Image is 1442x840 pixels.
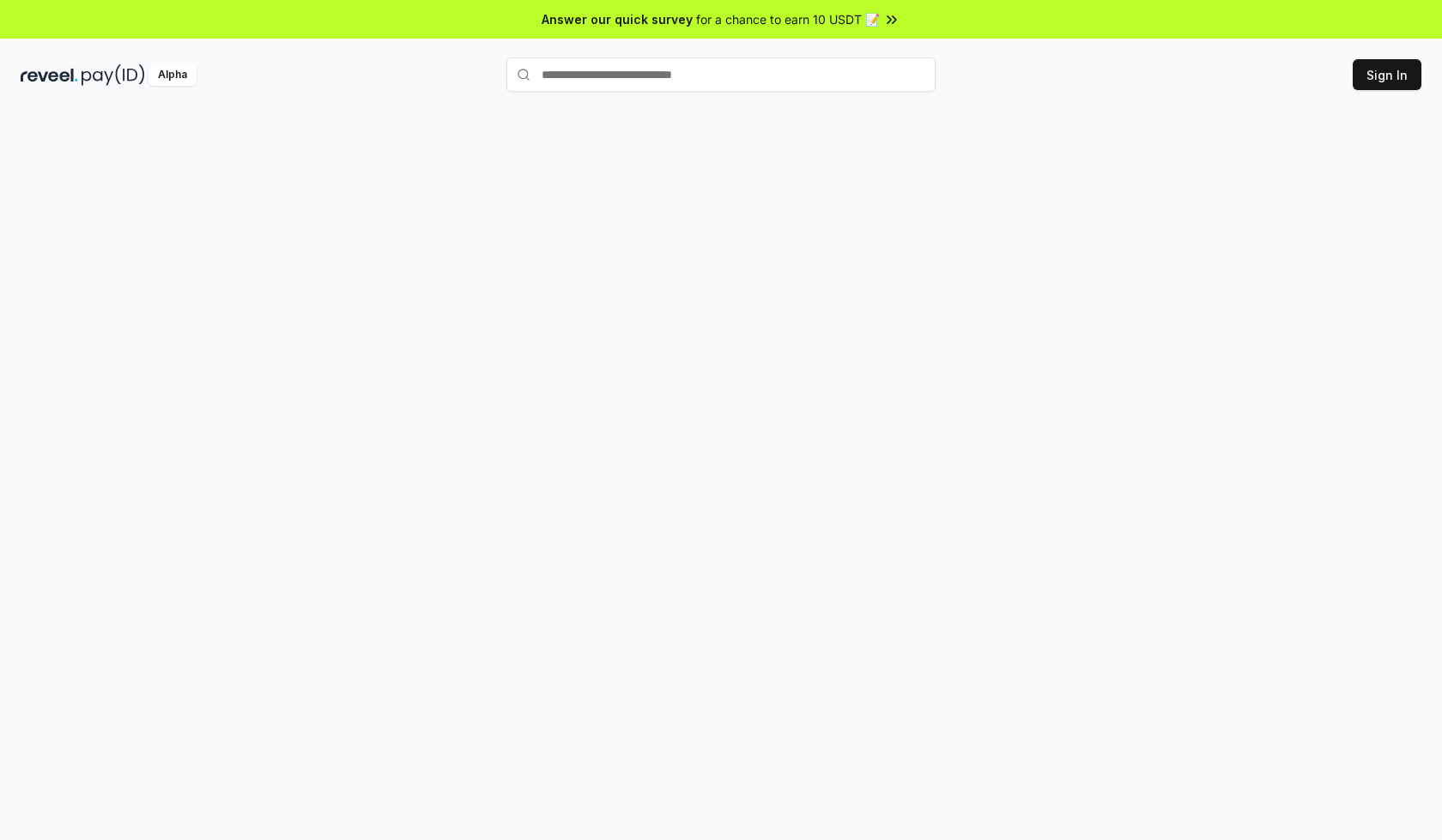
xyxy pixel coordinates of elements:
[542,10,693,28] span: Answer our quick survey
[82,64,145,86] img: pay_id
[696,10,880,28] span: for a chance to earn 10 USDT 📝
[148,64,197,86] div: Alpha
[21,64,78,86] img: reveel_dark
[1353,59,1421,90] button: Sign In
